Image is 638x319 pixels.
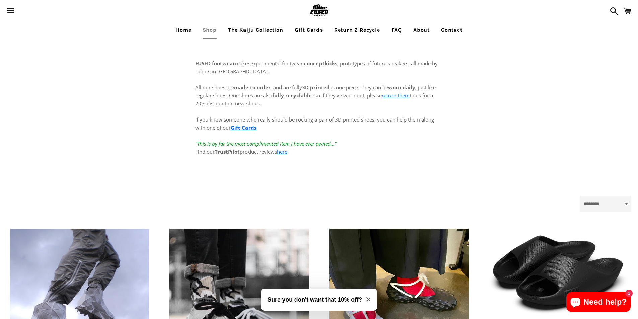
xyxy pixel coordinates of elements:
[195,60,235,67] strong: FUSED footwear
[231,124,256,131] a: Gift Cards
[234,84,271,91] strong: made to order
[408,22,435,38] a: About
[290,22,328,38] a: Gift Cards
[386,22,407,38] a: FAQ
[277,148,287,155] a: here
[195,140,337,147] em: "This is by far the most complimented item I have ever owned..."
[198,22,222,38] a: Shop
[564,292,633,314] inbox-online-store-chat: Shopify online store chat
[223,22,288,38] a: The Kaiju Collection
[388,84,415,91] strong: worn daily
[329,22,385,38] a: Return 2 Recycle
[215,148,240,155] strong: TrustPilot
[272,92,312,99] strong: fully recyclable
[302,84,330,91] strong: 3D printed
[170,22,196,38] a: Home
[489,229,628,317] a: Slate-Black
[304,60,337,67] strong: conceptkicks
[195,60,250,67] span: makes
[382,92,410,99] a: return them
[195,75,443,156] p: All our shoes are , and are fully as one piece. They can be , just like regular shoes. Our shoes ...
[436,22,468,38] a: Contact
[195,60,438,75] span: experimental footwear, , prototypes of future sneakers, all made by robots in [GEOGRAPHIC_DATA].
